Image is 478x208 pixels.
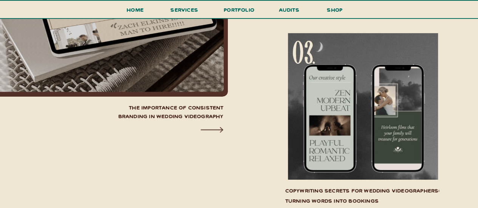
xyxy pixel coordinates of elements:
a: audits [278,5,300,18]
span: services [170,6,198,13]
a: portfolio [221,5,257,19]
a: Home [124,5,147,19]
a: services [169,5,200,19]
a: The Importance of Consistent Branding in Wedding Videography [107,103,224,148]
a: shop [317,5,353,18]
h2: 03. [285,39,322,87]
a: Copywriting Secrets for Wedding Videographers: Turning Words into Bookings [285,186,449,206]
